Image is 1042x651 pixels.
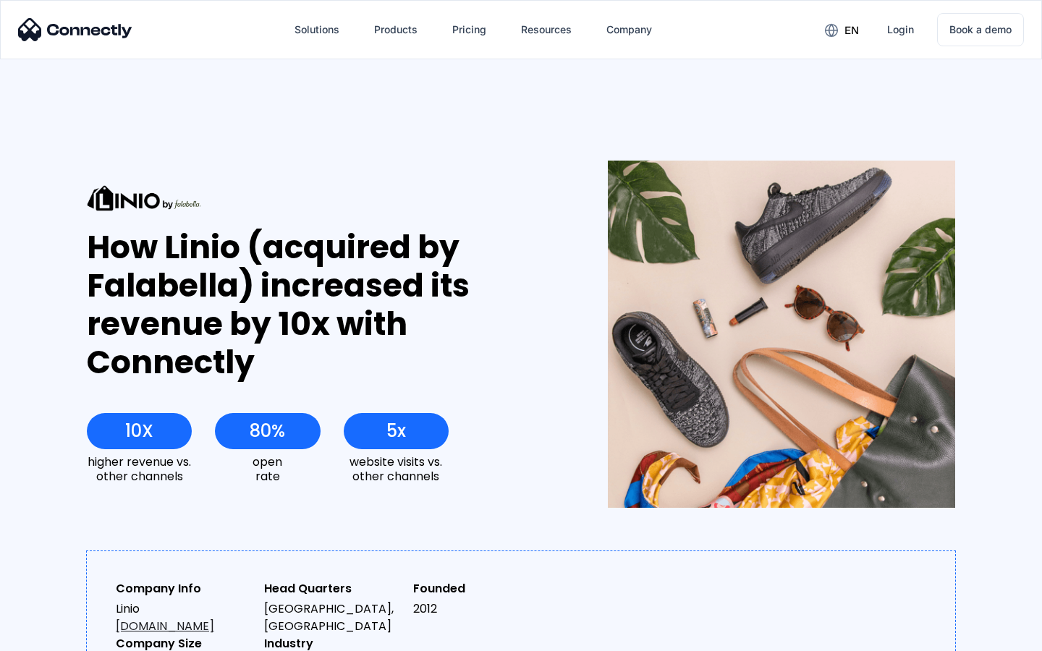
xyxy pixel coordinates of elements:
div: Company [595,12,664,47]
div: website visits vs. other channels [344,455,449,482]
div: 80% [250,421,285,441]
div: higher revenue vs. other channels [87,455,192,482]
div: [GEOGRAPHIC_DATA], [GEOGRAPHIC_DATA] [264,600,401,635]
div: Company [606,20,652,40]
div: en [813,19,870,41]
div: Linio [116,600,253,635]
div: Company Info [116,580,253,597]
div: en [844,20,859,41]
div: Founded [413,580,550,597]
div: open rate [215,455,320,482]
aside: Language selected: English [14,626,87,646]
a: [DOMAIN_NAME] [116,618,214,634]
a: Book a demo [937,13,1024,46]
div: Products [363,12,429,47]
div: 5x [386,421,406,441]
div: Login [887,20,914,40]
div: How Linio (acquired by Falabella) increased its revenue by 10x with Connectly [87,229,555,381]
ul: Language list [29,626,87,646]
div: Resources [509,12,583,47]
div: Resources [521,20,572,40]
a: Pricing [441,12,498,47]
div: 2012 [413,600,550,618]
div: Head Quarters [264,580,401,597]
div: 10X [125,421,153,441]
div: Pricing [452,20,486,40]
div: Solutions [283,12,351,47]
div: Solutions [295,20,339,40]
a: Login [876,12,925,47]
div: Products [374,20,418,40]
img: Connectly Logo [18,18,132,41]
